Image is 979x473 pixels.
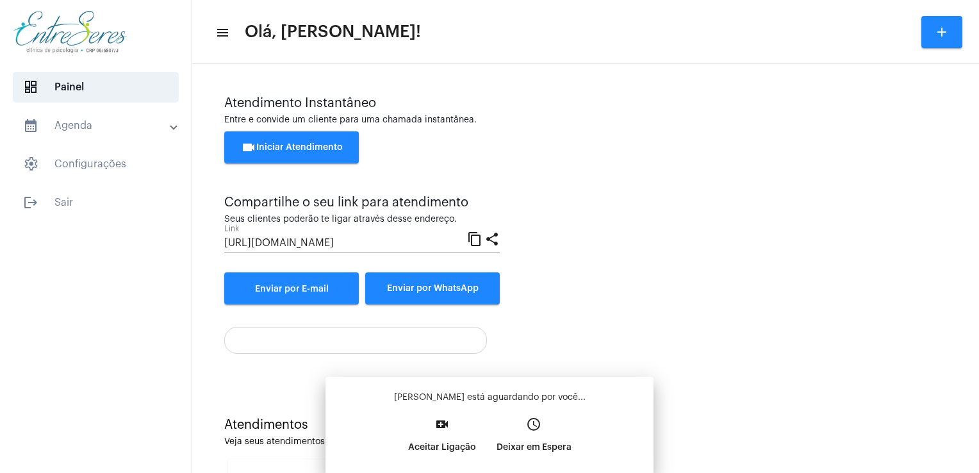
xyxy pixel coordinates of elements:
[23,156,38,172] span: sidenav icon
[398,413,486,468] button: Aceitar Ligação
[255,285,329,294] span: Enviar por E-mail
[224,195,500,210] div: Compartilhe o seu link para atendimento
[241,143,343,152] span: Iniciar Atendimento
[934,24,950,40] mat-icon: add
[526,417,541,432] mat-icon: access_time
[434,417,450,432] mat-icon: video_call
[467,231,482,246] mat-icon: content_copy
[224,96,947,110] div: Atendimento Instantâneo
[224,418,947,432] div: Atendimentos
[23,118,171,133] mat-panel-title: Agenda
[484,231,500,246] mat-icon: share
[23,118,38,133] mat-icon: sidenav icon
[215,25,228,40] mat-icon: sidenav icon
[23,195,38,210] mat-icon: sidenav icon
[245,22,421,42] span: Olá, [PERSON_NAME]!
[241,140,256,155] mat-icon: videocam
[224,115,947,125] div: Entre e convide um cliente para uma chamada instantânea.
[224,437,947,447] div: Veja seus atendimentos em aberto.
[10,6,130,58] img: aa27006a-a7e4-c883-abf8-315c10fe6841.png
[23,79,38,95] span: sidenav icon
[13,149,179,179] span: Configurações
[13,187,179,218] span: Sair
[387,284,479,293] span: Enviar por WhatsApp
[486,413,582,468] button: Deixar em Espera
[336,391,643,404] p: [PERSON_NAME] está aguardando por você...
[224,215,500,224] div: Seus clientes poderão te ligar através desse endereço.
[497,436,572,459] p: Deixar em Espera
[408,436,476,459] p: Aceitar Ligação
[13,72,179,103] span: Painel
